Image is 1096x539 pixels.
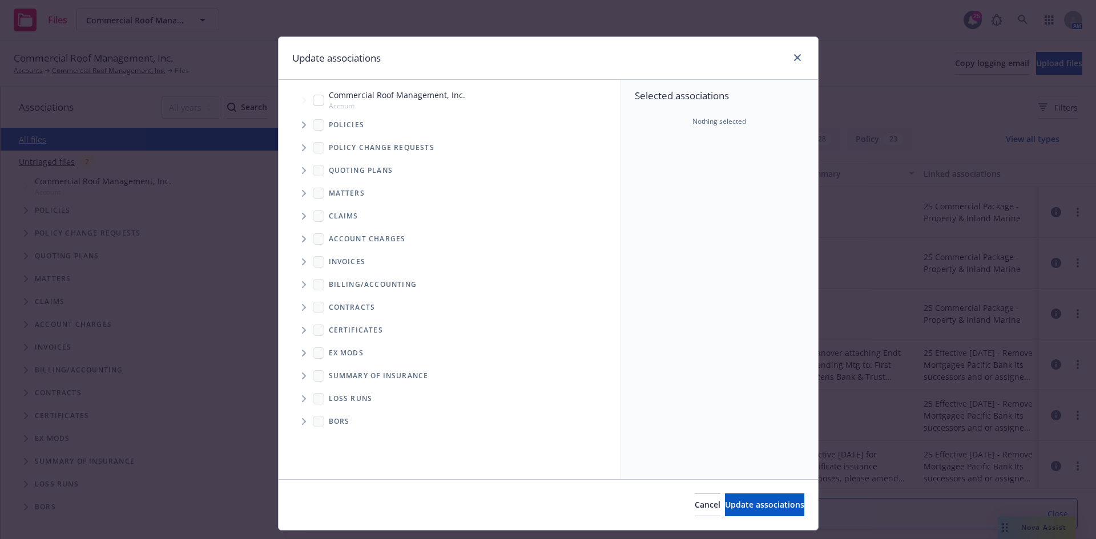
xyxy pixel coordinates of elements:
span: Loss Runs [329,395,373,402]
span: Invoices [329,258,366,265]
span: Cancel [695,499,720,510]
div: Tree Example [279,87,620,273]
span: Matters [329,190,365,197]
span: Claims [329,213,358,220]
span: Contracts [329,304,376,311]
span: Summary of insurance [329,372,429,379]
span: Account [329,101,465,111]
a: close [791,51,804,64]
h1: Update associations [292,51,381,66]
span: Billing/Accounting [329,281,417,288]
button: Cancel [695,493,720,516]
span: Nothing selected [692,116,746,127]
span: Quoting plans [329,167,393,174]
span: Selected associations [635,89,804,103]
span: Account charges [329,236,406,242]
span: Commercial Roof Management, Inc. [329,89,465,101]
button: Update associations [725,493,804,516]
span: Policy change requests [329,144,434,151]
span: BORs [329,418,350,425]
span: Policies [329,121,365,128]
div: Folder Tree Example [279,273,620,433]
span: Ex Mods [329,350,364,356]
span: Certificates [329,327,383,334]
span: Update associations [725,499,804,510]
